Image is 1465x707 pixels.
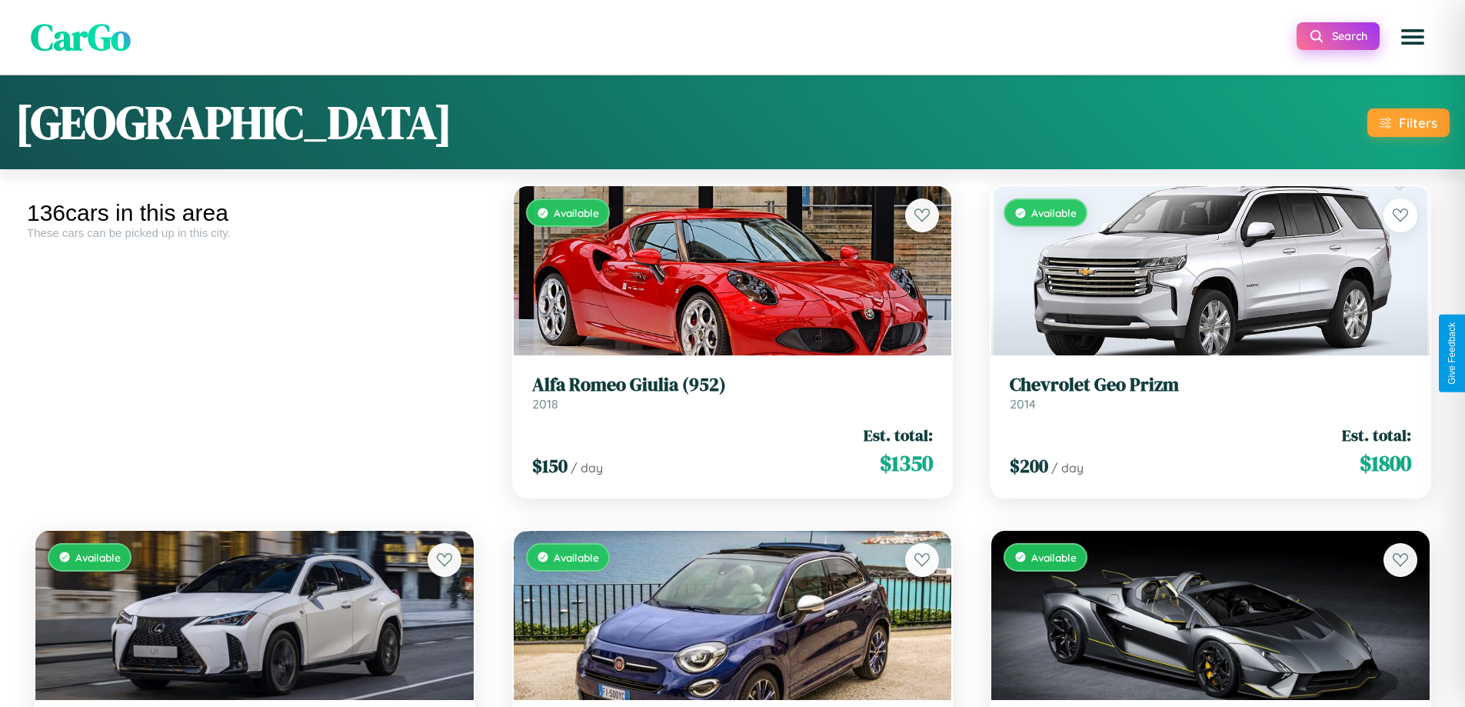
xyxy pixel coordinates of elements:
span: 2018 [532,396,558,412]
span: $ 1800 [1360,448,1411,479]
h3: Alfa Romeo Giulia (952) [532,374,934,396]
span: Search [1332,29,1367,43]
span: Available [75,551,121,564]
span: 2014 [1010,396,1036,412]
span: $ 1350 [880,448,933,479]
span: / day [1051,460,1084,475]
span: $ 200 [1010,453,1048,479]
span: $ 150 [532,453,568,479]
h1: [GEOGRAPHIC_DATA] [15,91,452,154]
span: Est. total: [1342,424,1411,446]
div: Give Feedback [1447,322,1457,385]
span: Available [554,206,599,219]
span: Available [554,551,599,564]
span: CarGo [31,12,131,62]
h3: Chevrolet Geo Prizm [1010,374,1411,396]
a: Chevrolet Geo Prizm2014 [1010,374,1411,412]
span: / day [571,460,603,475]
button: Open menu [1391,15,1434,58]
div: 136 cars in this area [27,200,482,226]
div: These cars can be picked up in this city. [27,226,482,239]
a: Alfa Romeo Giulia (952)2018 [532,374,934,412]
span: Est. total: [864,424,933,446]
span: Available [1031,551,1077,564]
span: Available [1031,206,1077,219]
div: Filters [1399,115,1437,131]
button: Filters [1367,108,1450,137]
button: Search [1297,22,1380,50]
